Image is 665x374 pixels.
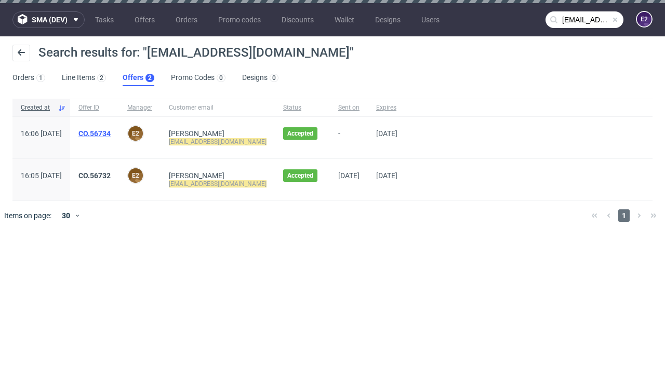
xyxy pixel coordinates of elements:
a: Users [415,11,446,28]
span: Sent on [338,103,360,112]
span: Expires [376,103,397,112]
span: 16:05 [DATE] [21,171,62,180]
a: Promo codes [212,11,267,28]
a: CO.56732 [78,171,111,180]
a: Tasks [89,11,120,28]
a: Offers2 [123,70,154,86]
a: Orders [169,11,204,28]
a: Line Items2 [62,70,106,86]
span: Items on page: [4,210,51,221]
div: 1 [39,74,43,82]
div: 0 [219,74,223,82]
button: sma (dev) [12,11,85,28]
div: 2 [100,74,103,82]
span: Accepted [287,171,313,180]
a: Designs [369,11,407,28]
span: 1 [618,209,630,222]
mark: [EMAIL_ADDRESS][DOMAIN_NAME] [169,180,267,188]
span: Search results for: "[EMAIL_ADDRESS][DOMAIN_NAME]" [38,45,354,60]
div: 30 [56,208,74,223]
figcaption: e2 [128,168,143,183]
a: [PERSON_NAME] [169,171,224,180]
span: - [338,129,360,146]
a: Designs0 [242,70,278,86]
span: 16:06 [DATE] [21,129,62,138]
span: Manager [127,103,152,112]
span: Accepted [287,129,313,138]
figcaption: e2 [637,12,651,26]
a: [PERSON_NAME] [169,129,224,138]
div: 0 [272,74,276,82]
span: [DATE] [338,171,360,180]
div: 2 [148,74,152,82]
a: Offers [128,11,161,28]
a: Promo Codes0 [171,70,225,86]
span: Created at [21,103,54,112]
span: Status [283,103,322,112]
mark: [EMAIL_ADDRESS][DOMAIN_NAME] [169,138,267,145]
span: [DATE] [376,129,397,138]
span: sma (dev) [32,16,68,23]
a: Wallet [328,11,361,28]
span: Offer ID [78,103,111,112]
a: Discounts [275,11,320,28]
a: Orders1 [12,70,45,86]
a: CO.56734 [78,129,111,138]
span: [DATE] [376,171,397,180]
span: Customer email [169,103,267,112]
figcaption: e2 [128,126,143,141]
